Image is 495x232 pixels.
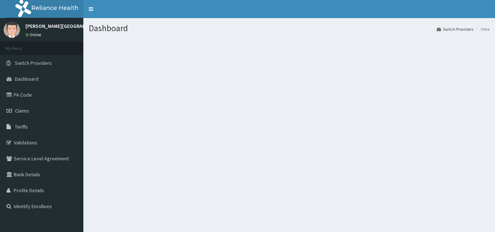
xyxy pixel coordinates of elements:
[15,60,52,66] span: Switch Providers
[25,32,43,37] a: Online
[437,26,473,32] a: Switch Providers
[15,123,28,130] span: Tariffs
[474,26,490,32] li: Here
[15,107,29,114] span: Claims
[4,22,20,38] img: User Image
[89,24,490,33] h1: Dashboard
[25,24,109,29] p: [PERSON_NAME][GEOGRAPHIC_DATA]
[15,76,38,82] span: Dashboard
